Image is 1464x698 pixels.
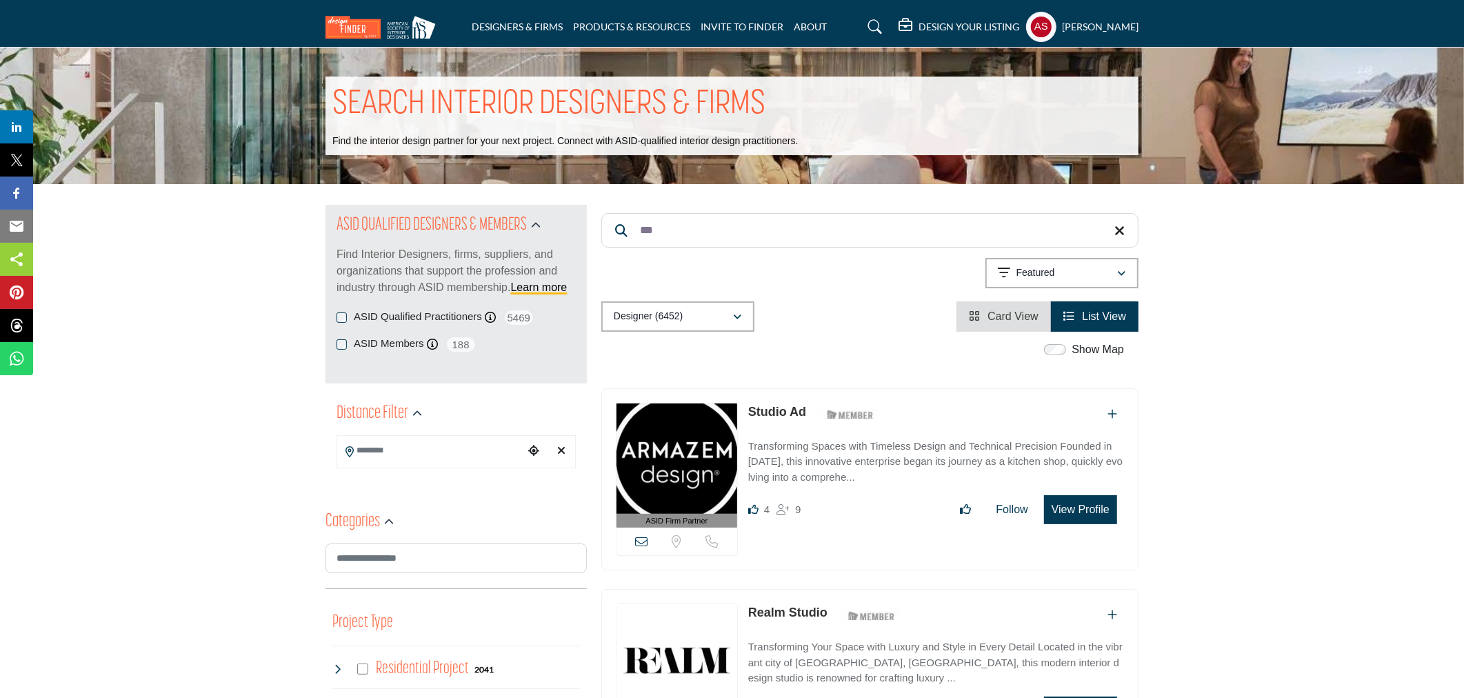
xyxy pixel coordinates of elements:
input: Select Residential Project checkbox [357,664,368,675]
input: Search Category [325,544,587,573]
button: Follow [987,496,1037,523]
b: 2041 [474,665,494,675]
img: ASID Members Badge Icon [841,607,903,624]
li: Card View [956,301,1051,332]
a: Search [855,16,892,38]
p: Realm Studio [748,604,828,622]
div: Clear search location [551,437,572,466]
label: Show Map [1072,341,1124,358]
div: Followers [776,501,801,518]
h4: Residential Project: Types of projects range from simple residential renovations to highly comple... [376,657,469,681]
button: View Profile [1044,495,1117,524]
a: View Card [969,310,1039,322]
a: Learn more [511,281,568,293]
div: Choose your current location [523,437,544,466]
a: Studio Ad [748,405,806,419]
h5: [PERSON_NAME] [1062,20,1139,34]
input: Search Keyword [601,213,1139,248]
p: Transforming Spaces with Timeless Design and Technical Precision Founded in [DATE], this innovati... [748,439,1124,486]
li: List View [1051,301,1139,332]
a: Transforming Spaces with Timeless Design and Technical Precision Founded in [DATE], this innovati... [748,430,1124,486]
span: 9 [795,503,801,515]
img: Site Logo [325,16,443,39]
a: PRODUCTS & RESOURCES [573,21,690,32]
label: ASID Members [354,336,424,352]
span: List View [1082,310,1126,322]
p: Featured [1016,266,1055,280]
p: Transforming Your Space with Luxury and Style in Every Detail Located in the vibrant city of [GEO... [748,639,1124,686]
button: Like listing [952,496,981,523]
p: Find Interior Designers, firms, suppliers, and organizations that support the profession and indu... [337,246,576,296]
button: Featured [985,258,1139,288]
p: Designer (6452) [614,310,683,323]
a: Realm Studio [748,606,828,619]
h2: Distance Filter [337,401,408,426]
h2: ASID QUALIFIED DESIGNERS & MEMBERS [337,213,527,238]
span: 4 [764,503,770,515]
a: DESIGNERS & FIRMS [472,21,563,32]
h1: SEARCH INTERIOR DESIGNERS & FIRMS [332,83,765,126]
span: 188 [445,336,477,353]
button: Show hide supplier dropdown [1026,12,1056,42]
p: Find the interior design partner for your next project. Connect with ASID-qualified interior desi... [332,134,798,148]
a: Add To List [1107,408,1117,420]
i: Likes [748,504,759,515]
a: ABOUT [794,21,827,32]
h2: Categories [325,510,380,535]
input: Search Location [337,437,523,464]
input: Selected ASID Qualified Practitioners checkbox [337,312,347,323]
p: Studio Ad [748,403,806,421]
button: Project Type [332,610,393,636]
a: Add To List [1107,609,1117,621]
div: DESIGN YOUR LISTING [899,19,1019,35]
div: 2041 Results For Residential Project [474,663,494,675]
img: ASID Members Badge Icon [819,406,881,423]
span: 5469 [503,309,534,326]
label: ASID Qualified Practitioners [354,309,482,325]
span: ASID Firm Partner [646,515,708,527]
a: View List [1063,310,1126,322]
span: Card View [987,310,1039,322]
img: Studio Ad [616,403,737,514]
a: ASID Firm Partner [616,403,737,528]
a: Transforming Your Space with Luxury and Style in Every Detail Located in the vibrant city of [GEO... [748,631,1124,686]
h5: DESIGN YOUR LISTING [919,21,1019,33]
button: Designer (6452) [601,301,754,332]
a: INVITE TO FINDER [701,21,783,32]
input: Selected ASID Members checkbox [337,339,347,350]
